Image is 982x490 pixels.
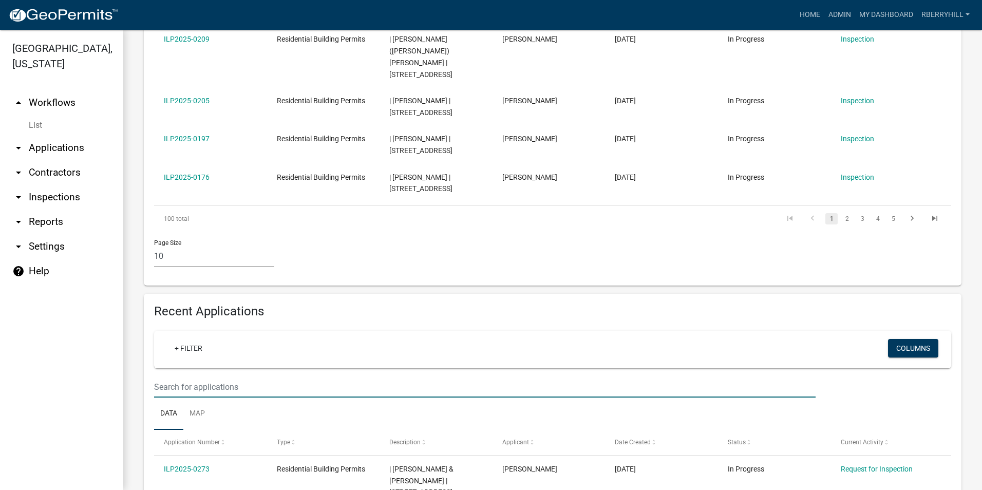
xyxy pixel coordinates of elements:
a: go to first page [780,213,800,224]
span: In Progress [728,97,764,105]
span: Residential Building Permits [277,465,365,473]
li: page 4 [870,210,885,228]
a: 5 [887,213,899,224]
li: page 1 [824,210,839,228]
span: 09/23/2025 [615,465,636,473]
i: arrow_drop_down [12,240,25,253]
span: Current Activity [841,439,883,446]
span: 07/31/2025 [615,135,636,143]
span: | Michael Koger | 3507 S ALLEGHENY AVE [389,173,452,193]
button: Columns [888,339,938,357]
i: arrow_drop_down [12,142,25,154]
a: Data [154,398,183,430]
a: 2 [841,213,853,224]
span: Date Created [615,439,651,446]
span: In Progress [728,35,764,43]
a: + Filter [166,339,211,357]
i: help [12,265,25,277]
input: Search for applications [154,376,816,398]
a: go to previous page [803,213,822,224]
span: Residential Building Permits [277,35,365,43]
datatable-header-cell: Application Number [154,430,267,455]
datatable-header-cell: Type [267,430,380,455]
span: In Progress [728,135,764,143]
span: Description [389,439,421,446]
a: Map [183,398,211,430]
span: In Progress [728,173,764,181]
span: Nolan Baker [502,173,557,181]
datatable-header-cell: Description [380,430,493,455]
a: 1 [825,213,838,224]
span: Jason Girod [502,465,557,473]
span: Residential Building Permits [277,173,365,181]
a: go to next page [902,213,922,224]
span: In Progress [728,465,764,473]
a: go to last page [925,213,945,224]
div: 100 total [154,206,312,232]
datatable-header-cell: Date Created [605,430,718,455]
span: 08/13/2025 [615,35,636,43]
span: Status [728,439,746,446]
a: ILP2025-0197 [164,135,210,143]
span: 07/21/2025 [615,173,636,181]
i: arrow_drop_down [12,191,25,203]
span: | Barrientos, Pedro | 1413 S 2ND ST [389,135,452,155]
li: page 5 [885,210,901,228]
a: Inspection [841,135,874,143]
span: Lucus Myers [502,97,557,105]
a: ILP2025-0205 [164,97,210,105]
a: Inspection [841,35,874,43]
span: Residential Building Permits [277,97,365,105]
a: Inspection [841,97,874,105]
a: 4 [872,213,884,224]
a: 3 [856,213,868,224]
h4: Recent Applications [154,304,951,319]
span: Judi Shroyer [502,35,557,43]
span: | FITE, SHERRY L | 1128 W PLAINVIEW DR [389,97,452,117]
a: Admin [824,5,855,25]
a: ILP2025-0209 [164,35,210,43]
span: Applicant [502,439,529,446]
span: Type [277,439,290,446]
span: Pedro Barrientos [502,135,557,143]
a: ILP2025-0273 [164,465,210,473]
i: arrow_drop_down [12,216,25,228]
a: Request for Inspection [841,465,913,473]
span: Application Number [164,439,220,446]
li: page 2 [839,210,855,228]
a: ILP2025-0176 [164,173,210,181]
datatable-header-cell: Applicant [493,430,606,455]
li: page 3 [855,210,870,228]
span: Residential Building Permits [277,135,365,143]
i: arrow_drop_down [12,166,25,179]
a: Home [796,5,824,25]
span: 08/08/2025 [615,97,636,105]
datatable-header-cell: Status [718,430,831,455]
span: | Byers, Vicky (Vicki) Lee | 207 HIGH ST [389,35,452,78]
datatable-header-cell: Current Activity [830,430,943,455]
i: arrow_drop_up [12,97,25,109]
a: My Dashboard [855,5,917,25]
a: Inspection [841,173,874,181]
a: rberryhill [917,5,974,25]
